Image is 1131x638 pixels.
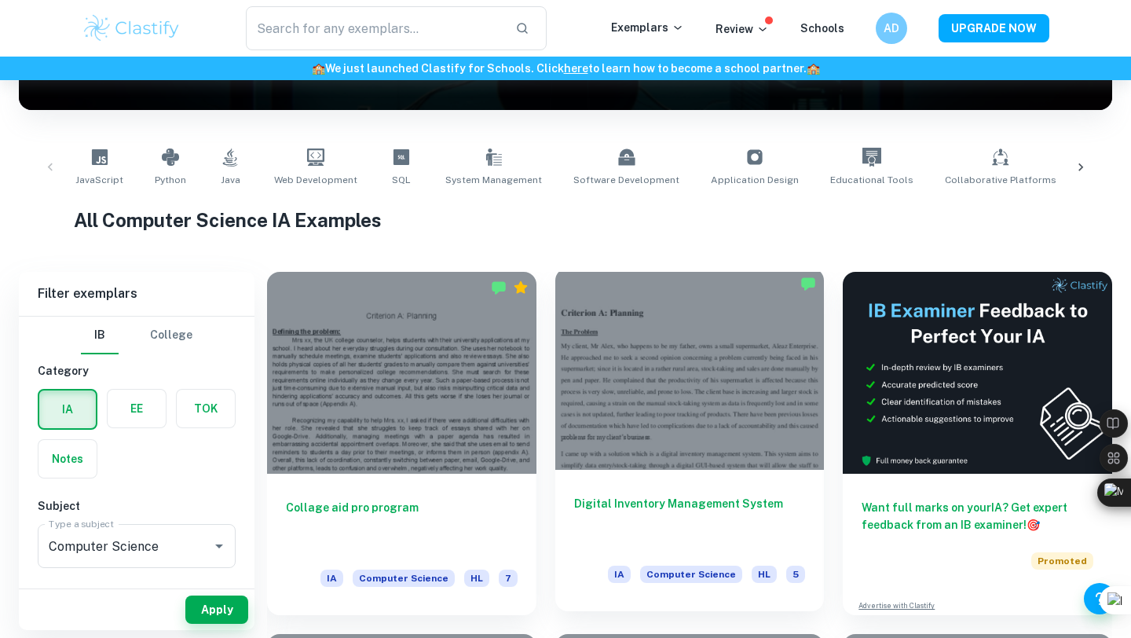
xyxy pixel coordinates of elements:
span: 7 [499,570,518,587]
img: Thumbnail [843,272,1112,474]
a: Collage aid pro programIAComputer ScienceHL7 [267,272,536,615]
button: Notes [38,440,97,478]
span: IA [608,566,631,583]
span: System Management [445,173,542,187]
span: Application Design [711,173,799,187]
button: EE [108,390,166,427]
p: Exemplars [611,19,684,36]
h6: Collage aid pro program [286,499,518,551]
span: Web Development [274,173,357,187]
span: 🎯 [1027,519,1040,531]
span: SQL [392,173,411,187]
span: 🏫 [312,62,325,75]
span: HL [464,570,489,587]
button: UPGRADE NOW [939,14,1049,42]
span: Computer Science [353,570,455,587]
h6: We just launched Clastify for Schools. Click to learn how to become a school partner. [3,60,1128,77]
h6: Category [38,362,236,379]
a: here [564,62,588,75]
span: Promoted [1031,552,1093,570]
img: Clastify logo [82,13,181,44]
span: 🏫 [807,62,820,75]
a: Advertise with Clastify [858,600,935,611]
label: Type a subject [49,517,114,530]
button: IA [39,390,96,428]
span: 5 [786,566,805,583]
button: AD [876,13,907,44]
span: Java [221,173,240,187]
h1: All Computer Science IA Examples [74,206,1058,234]
span: JavaScript [75,173,123,187]
span: IA [320,570,343,587]
button: College [150,317,192,354]
div: Filter type choice [81,317,192,354]
img: Marked [800,276,816,291]
h6: Subject [38,497,236,515]
span: HL [752,566,777,583]
img: Marked [491,280,507,295]
input: Search for any exemplars... [246,6,503,50]
p: Review [716,20,769,38]
span: Collaborative Platforms [945,173,1056,187]
button: Open [208,535,230,557]
span: Python [155,173,186,187]
h6: Want full marks on your IA ? Get expert feedback from an IB examiner! [862,499,1093,533]
button: Apply [185,596,248,624]
h6: AD [883,20,901,37]
button: IB [81,317,119,354]
span: Software Development [573,173,679,187]
button: TOK [177,390,235,427]
a: Schools [800,22,844,35]
a: Want full marks on yourIA? Get expert feedback from an IB examiner!PromotedAdvertise with Clastify [843,272,1112,615]
h6: Filter exemplars [19,272,254,316]
button: Help and Feedback [1084,583,1115,614]
h6: Digital Inventory Management System [574,495,806,547]
span: Educational Tools [830,173,913,187]
span: Computer Science [640,566,742,583]
div: Premium [513,280,529,295]
a: Digital Inventory Management SystemIAComputer ScienceHL5 [555,272,825,615]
